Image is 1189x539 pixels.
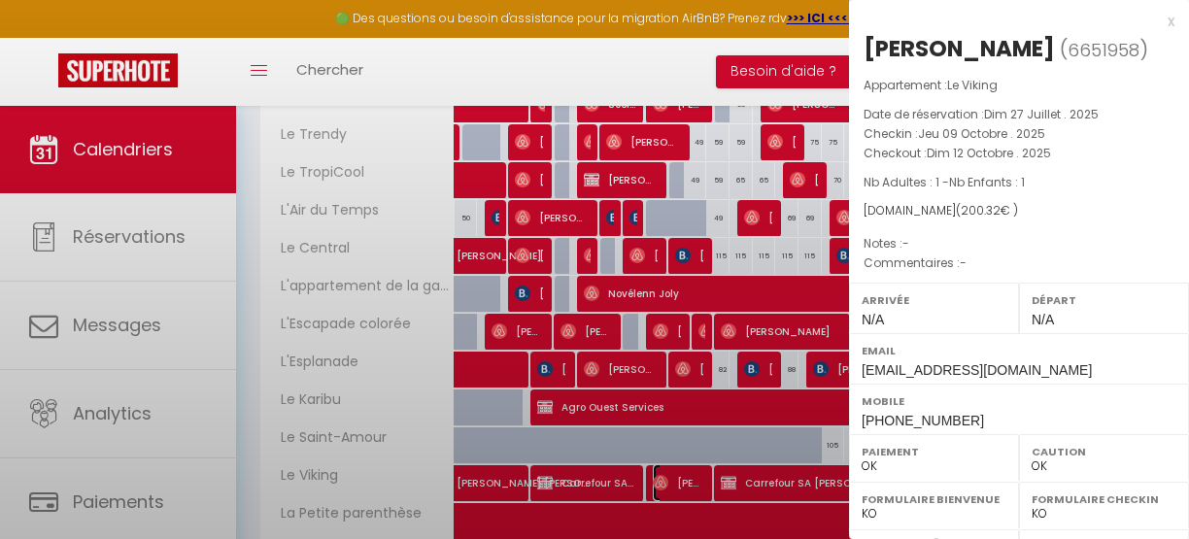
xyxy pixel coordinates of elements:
[949,174,1025,190] span: Nb Enfants : 1
[1032,290,1176,310] label: Départ
[862,413,984,428] span: [PHONE_NUMBER]
[864,144,1174,163] p: Checkout :
[864,124,1174,144] p: Checkin :
[864,105,1174,124] p: Date de réservation :
[864,253,1174,273] p: Commentaires :
[1032,489,1176,509] label: Formulaire Checkin
[862,442,1006,461] label: Paiement
[902,235,909,252] span: -
[862,312,884,327] span: N/A
[864,33,1055,64] div: [PERSON_NAME]
[927,145,1051,161] span: Dim 12 Octobre . 2025
[864,174,1025,190] span: Nb Adultes : 1 -
[862,341,1176,360] label: Email
[1068,38,1139,62] span: 6651958
[947,77,998,93] span: Le Viking
[862,362,1092,378] span: [EMAIL_ADDRESS][DOMAIN_NAME]
[864,202,1174,220] div: [DOMAIN_NAME]
[956,202,1018,219] span: ( € )
[862,391,1176,411] label: Mobile
[1032,442,1176,461] label: Caution
[918,125,1045,142] span: Jeu 09 Octobre . 2025
[862,489,1006,509] label: Formulaire Bienvenue
[1060,36,1148,63] span: ( )
[849,10,1174,33] div: x
[862,290,1006,310] label: Arrivée
[1032,312,1054,327] span: N/A
[864,234,1174,253] p: Notes :
[960,254,967,271] span: -
[864,76,1174,95] p: Appartement :
[984,106,1099,122] span: Dim 27 Juillet . 2025
[961,202,1001,219] span: 200.32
